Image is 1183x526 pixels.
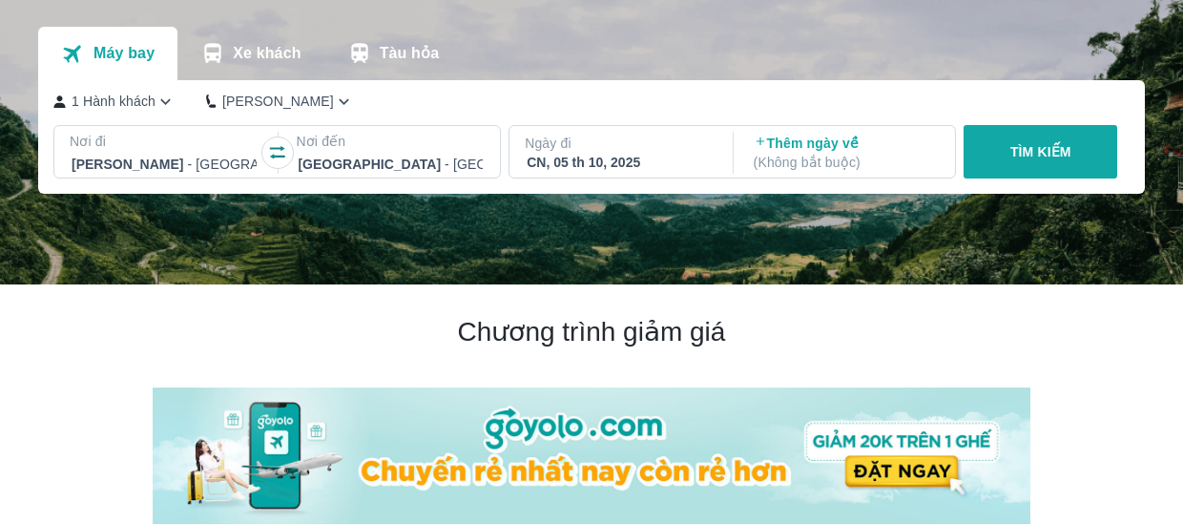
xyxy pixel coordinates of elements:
button: [PERSON_NAME] [206,92,354,112]
p: Nơi đến [296,132,485,151]
p: Xe khách [233,44,301,63]
p: Máy bay [93,44,155,63]
p: [PERSON_NAME] [222,92,334,111]
p: Tàu hỏa [380,44,440,63]
p: Ngày đi [525,134,714,153]
p: Thêm ngày về [754,134,939,172]
p: Nơi đi [70,132,259,151]
h2: Chương trình giảm giá [153,315,1030,349]
button: 1 Hành khách [53,92,176,112]
div: CN, 05 th 10, 2025 [527,153,712,172]
p: ( Không bắt buộc ) [754,153,939,172]
button: TÌM KIẾM [964,125,1117,179]
p: TÌM KIẾM [1010,142,1071,161]
div: transportation tabs [38,27,462,80]
img: banner-home [153,388,1030,524]
p: 1 Hành khách [72,92,156,111]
